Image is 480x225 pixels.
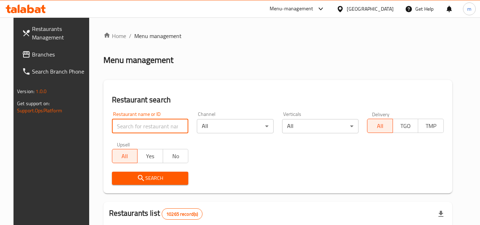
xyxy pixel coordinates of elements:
[197,119,274,133] div: All
[367,119,393,133] button: All
[432,205,449,223] div: Export file
[112,172,189,185] button: Search
[347,5,394,13] div: [GEOGRAPHIC_DATA]
[270,5,313,13] div: Menu-management
[16,46,94,63] a: Branches
[129,32,131,40] li: /
[282,119,359,133] div: All
[162,208,203,220] div: Total records count
[32,50,88,59] span: Branches
[112,119,189,133] input: Search for restaurant name or ID..
[32,25,88,42] span: Restaurants Management
[109,208,203,220] h2: Restaurants list
[163,149,189,163] button: No
[103,32,452,40] nav: breadcrumb
[16,63,94,80] a: Search Branch Phone
[118,174,183,183] span: Search
[370,121,390,131] span: All
[467,5,471,13] span: m
[36,87,47,96] span: 1.0.0
[117,142,130,147] label: Upsell
[166,151,186,161] span: No
[396,121,416,131] span: TGO
[137,149,163,163] button: Yes
[17,106,62,115] a: Support.OpsPlatform
[32,67,88,76] span: Search Branch Phone
[393,119,419,133] button: TGO
[103,32,126,40] a: Home
[112,149,138,163] button: All
[17,87,34,96] span: Version:
[421,121,441,131] span: TMP
[115,151,135,161] span: All
[17,99,50,108] span: Get support on:
[418,119,444,133] button: TMP
[372,112,390,117] label: Delivery
[112,95,444,105] h2: Restaurant search
[103,54,173,66] h2: Menu management
[140,151,160,161] span: Yes
[16,20,94,46] a: Restaurants Management
[134,32,182,40] span: Menu management
[162,211,202,218] span: 10265 record(s)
